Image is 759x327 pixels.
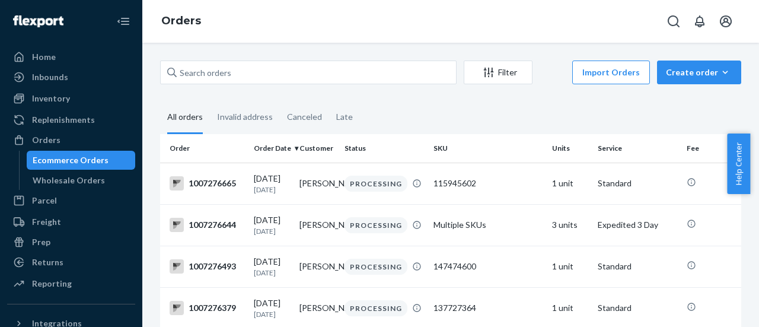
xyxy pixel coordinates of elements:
[295,204,340,246] td: [PERSON_NAME]
[32,93,70,104] div: Inventory
[7,131,135,150] a: Orders
[429,134,547,163] th: SKU
[7,47,135,66] a: Home
[7,233,135,252] a: Prep
[170,301,244,315] div: 1007276379
[547,204,593,246] td: 3 units
[345,300,407,316] div: PROCESSING
[254,256,290,278] div: [DATE]
[345,176,407,192] div: PROCESSING
[33,174,105,186] div: Wholesale Orders
[7,110,135,129] a: Replenishments
[32,51,56,63] div: Home
[32,114,95,126] div: Replenishments
[167,101,203,134] div: All orders
[170,218,244,232] div: 1007276644
[217,101,273,132] div: Invalid address
[598,261,677,272] p: Standard
[111,9,135,33] button: Close Navigation
[152,4,211,39] ol: breadcrumbs
[254,309,290,319] p: [DATE]
[433,302,543,314] div: 137727364
[254,185,290,195] p: [DATE]
[657,61,741,84] button: Create order
[666,66,732,78] div: Create order
[464,61,532,84] button: Filter
[254,226,290,236] p: [DATE]
[7,253,135,272] a: Returns
[32,256,63,268] div: Returns
[593,134,682,163] th: Service
[572,61,650,84] button: Import Orders
[254,268,290,278] p: [DATE]
[464,66,532,78] div: Filter
[433,177,543,189] div: 115945602
[295,163,340,204] td: [PERSON_NAME]
[547,246,593,287] td: 1 unit
[547,134,593,163] th: Units
[32,71,68,83] div: Inbounds
[249,134,295,163] th: Order Date
[27,151,136,170] a: Ecommerce Orders
[429,204,547,246] td: Multiple SKUs
[7,89,135,108] a: Inventory
[32,216,61,228] div: Freight
[7,191,135,210] a: Parcel
[27,171,136,190] a: Wholesale Orders
[254,297,290,319] div: [DATE]
[160,134,249,163] th: Order
[32,278,72,290] div: Reporting
[33,154,109,166] div: Ecommerce Orders
[287,101,322,132] div: Canceled
[340,134,429,163] th: Status
[662,9,685,33] button: Open Search Box
[170,176,244,191] div: 1007276665
[336,101,353,132] div: Late
[161,14,201,27] a: Orders
[170,259,244,274] div: 1007276493
[727,134,750,194] button: Help Center
[598,302,677,314] p: Standard
[7,68,135,87] a: Inbounds
[547,163,593,204] td: 1 unit
[714,9,738,33] button: Open account menu
[688,9,712,33] button: Open notifications
[299,143,336,153] div: Customer
[254,214,290,236] div: [DATE]
[598,177,677,189] p: Standard
[32,195,57,207] div: Parcel
[345,259,407,275] div: PROCESSING
[13,15,63,27] img: Flexport logo
[433,261,543,272] div: 147474600
[160,61,457,84] input: Search orders
[32,236,50,248] div: Prep
[32,134,60,146] div: Orders
[598,219,677,231] p: Expedited 3 Day
[254,173,290,195] div: [DATE]
[7,274,135,293] a: Reporting
[345,217,407,233] div: PROCESSING
[295,246,340,287] td: [PERSON_NAME]
[682,134,753,163] th: Fee
[7,212,135,231] a: Freight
